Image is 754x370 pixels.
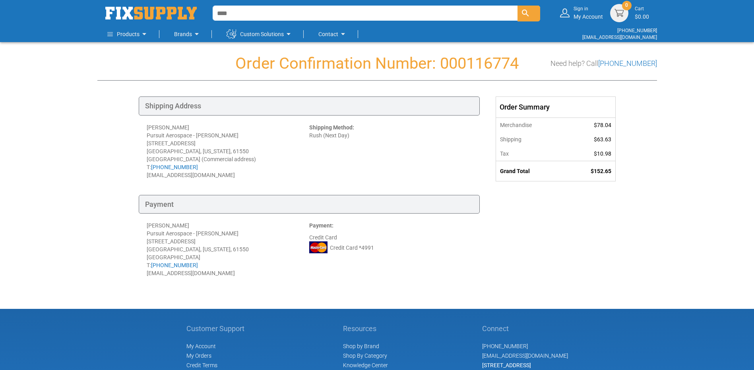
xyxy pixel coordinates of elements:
[174,26,202,42] a: Brands
[147,222,309,277] div: [PERSON_NAME] Pursuit Aerospace - [PERSON_NAME] [STREET_ADDRESS] [GEOGRAPHIC_DATA], [US_STATE], 6...
[309,222,472,277] div: Credit Card
[343,362,388,368] a: Knowledge Center
[309,241,328,253] img: MC
[550,60,657,67] h3: Need help? Call
[139,96,480,116] div: Shipping Address
[105,7,197,19] img: Fix Industrial Supply
[635,13,649,20] span: $0.00
[594,150,611,157] span: $10.98
[482,325,568,333] h5: Connect
[496,146,565,161] th: Tax
[343,343,379,349] a: Shop by Brand
[635,6,649,12] small: Cart
[343,325,388,333] h5: Resources
[574,6,603,20] div: My Account
[151,164,198,170] a: [PHONE_NUMBER]
[582,35,657,40] a: [EMAIL_ADDRESS][DOMAIN_NAME]
[97,55,657,72] h1: Order Confirmation Number: 000116774
[330,244,374,252] span: Credit Card *4991
[617,28,657,33] a: [PHONE_NUMBER]
[105,7,197,19] a: store logo
[151,262,198,268] a: [PHONE_NUMBER]
[186,325,249,333] h5: Customer Support
[625,2,628,9] span: 0
[496,97,615,118] div: Order Summary
[139,195,480,214] div: Payment
[107,26,149,42] a: Products
[309,123,472,179] div: Rush (Next Day)
[482,353,568,359] a: [EMAIL_ADDRESS][DOMAIN_NAME]
[309,124,354,131] strong: Shipping Method:
[500,168,530,174] strong: Grand Total
[309,222,333,229] strong: Payment:
[482,343,528,349] a: [PHONE_NUMBER]
[496,132,565,146] th: Shipping
[147,123,309,179] div: [PERSON_NAME] Pursuit Aerospace - [PERSON_NAME] [STREET_ADDRESS] [GEOGRAPHIC_DATA], [US_STATE], 6...
[594,136,611,143] span: $63.63
[496,118,565,132] th: Merchandise
[227,26,293,42] a: Custom Solutions
[186,353,211,359] span: My Orders
[186,362,217,368] span: Credit Terms
[598,59,657,67] a: [PHONE_NUMBER]
[318,26,348,42] a: Contact
[186,343,216,349] span: My Account
[591,168,611,174] span: $152.65
[574,6,603,12] small: Sign in
[594,122,611,128] span: $78.04
[343,353,387,359] a: Shop By Category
